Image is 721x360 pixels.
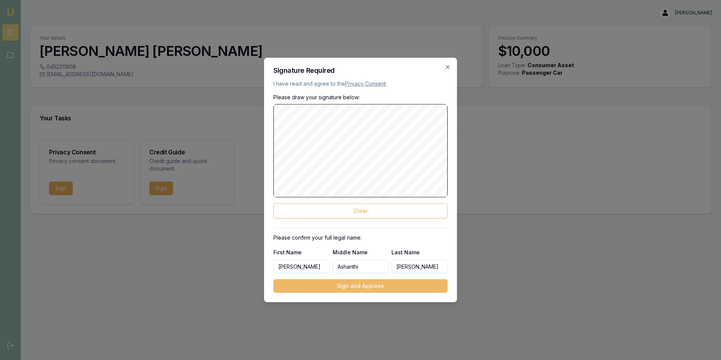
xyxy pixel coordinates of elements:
[273,80,448,88] p: I have read and agree to the .
[345,80,386,87] a: Privacy Consent
[273,249,302,255] label: First Name
[273,94,448,101] p: Please draw your signature below:
[273,203,448,218] button: Clear
[273,234,448,242] p: Please confirm your full legal name:
[273,67,448,74] h2: Signature Required
[391,249,420,255] label: Last Name
[333,249,368,255] label: Middle Name
[273,279,448,293] button: Sign and Approve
